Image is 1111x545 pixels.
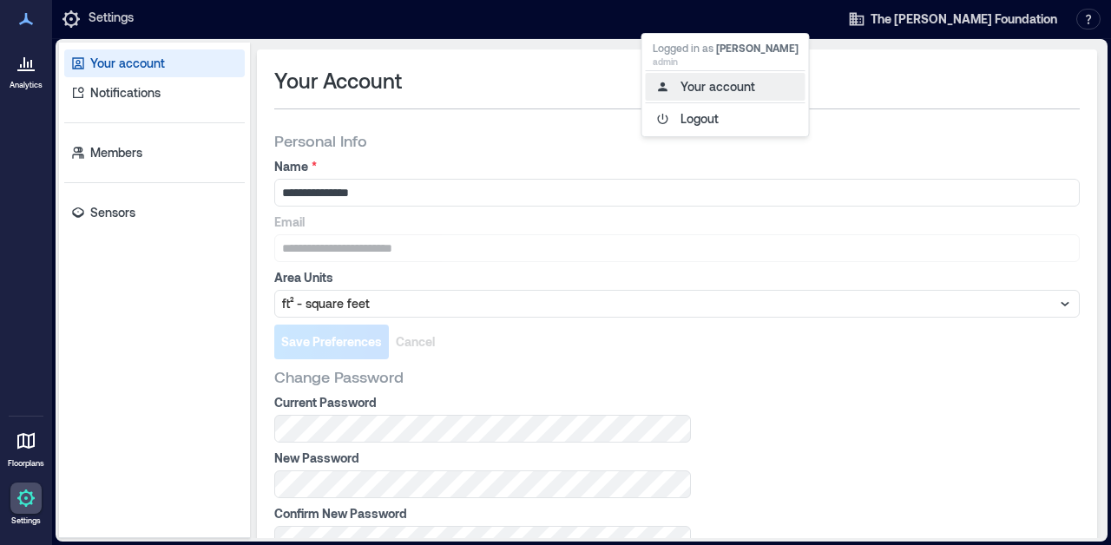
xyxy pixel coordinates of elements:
a: Sensors [64,199,245,227]
a: Your account [64,49,245,77]
label: Area Units [274,269,1076,286]
span: Change Password [274,366,404,387]
p: Logged in as [653,41,799,55]
a: Floorplans [3,420,49,474]
p: Settings [11,515,41,526]
span: The [PERSON_NAME] Foundation [871,10,1057,28]
span: Your Account [274,67,402,95]
p: Your account [90,55,165,72]
p: Analytics [10,80,43,90]
button: The [PERSON_NAME] Foundation [843,5,1062,33]
p: admin [653,55,799,69]
a: Members [64,139,245,167]
label: Email [274,213,1076,231]
p: Members [90,144,142,161]
a: Analytics [4,42,48,95]
span: Save Preferences [281,333,382,351]
a: Notifications [64,79,245,107]
label: Name [274,158,1076,175]
span: Personal Info [274,130,367,151]
p: Settings [89,9,134,30]
span: [PERSON_NAME] [716,42,799,54]
span: Cancel [396,333,435,351]
a: Settings [5,477,47,531]
label: Current Password [274,394,687,411]
label: New Password [274,450,687,467]
label: Confirm New Password [274,505,687,522]
button: Cancel [389,325,442,359]
button: Save Preferences [274,325,389,359]
p: Sensors [90,204,135,221]
p: Floorplans [8,458,44,469]
p: Notifications [90,84,161,102]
